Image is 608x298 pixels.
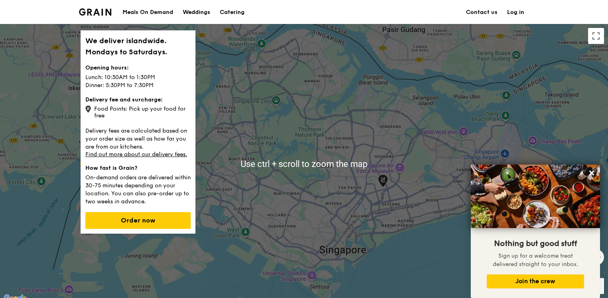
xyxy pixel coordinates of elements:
button: Join the crew [487,274,584,288]
strong: Delivery fee and surcharge: [85,96,163,103]
strong: Opening hours: [85,64,129,71]
div: Catering [220,0,245,24]
a: Order now [85,217,191,224]
a: Log in [502,0,529,24]
button: Toggle fullscreen view [588,28,604,44]
a: Catering [215,0,249,24]
div: Weddings [183,0,210,24]
p: Lunch: 10:30AM to 1:30PM Dinner: 5:30PM to 7:30PM [85,72,191,89]
button: Order now [85,212,191,229]
img: icon-grain-marker.0ca718ca.png [85,105,91,113]
div: Meals On Demand [122,0,173,24]
strong: How fast is Grain? [85,165,137,171]
button: Close [585,167,598,179]
h1: We deliver islandwide. Mondays to Saturdays. [85,35,191,58]
div: Food Points: Pick up your food for free [85,104,191,119]
span: Nothing but good stuff [494,239,577,248]
a: Find out more about our delivery fees. [85,151,187,158]
span: Sign up for a welcome treat delivered straight to your inbox. [493,252,578,268]
img: Grain [79,8,111,16]
img: DSC07876-Edit02-Large.jpeg [471,165,600,228]
a: Weddings [178,0,215,24]
p: On-demand orders are delivered within 30-75 minutes depending on your location. You can also pre-... [85,172,191,206]
a: Contact us [461,0,502,24]
p: Delivery fees are calculated based on your order size as well as how far you are from our kitchens. [85,125,191,151]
